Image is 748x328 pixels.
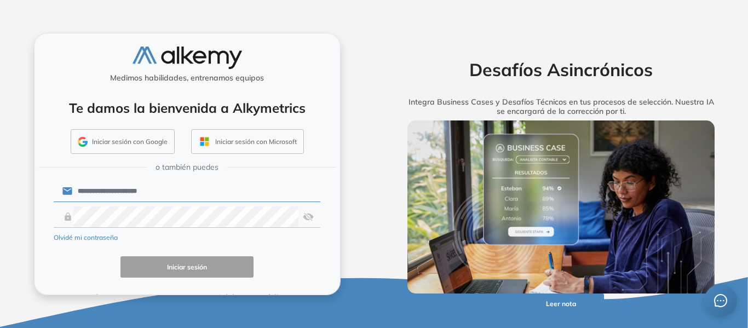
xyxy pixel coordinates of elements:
h4: Te damos la bienvenida a Alkymetrics [49,100,326,116]
button: Olvidé mi contraseña [54,233,118,243]
span: o también puedes [156,162,218,173]
img: OUTLOOK_ICON [198,135,211,148]
button: Leer nota [519,294,604,315]
button: Iniciar sesión [120,256,254,278]
button: Crear cuenta [54,291,187,304]
img: logo-alkemy [133,47,242,69]
button: Iniciar con código [187,291,320,304]
img: GMAIL_ICON [78,137,88,147]
h2: Desafíos Asincrónicos [390,59,732,80]
span: message [714,294,728,308]
img: img-more-info [407,120,715,294]
img: asd [303,206,314,227]
button: Iniciar sesión con Microsoft [191,129,304,154]
button: Iniciar sesión con Google [71,129,175,154]
h5: Integra Business Cases y Desafíos Técnicos en tus procesos de selección. Nuestra IA se encargará ... [390,97,732,116]
h5: Medimos habilidades, entrenamos equipos [39,73,336,83]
